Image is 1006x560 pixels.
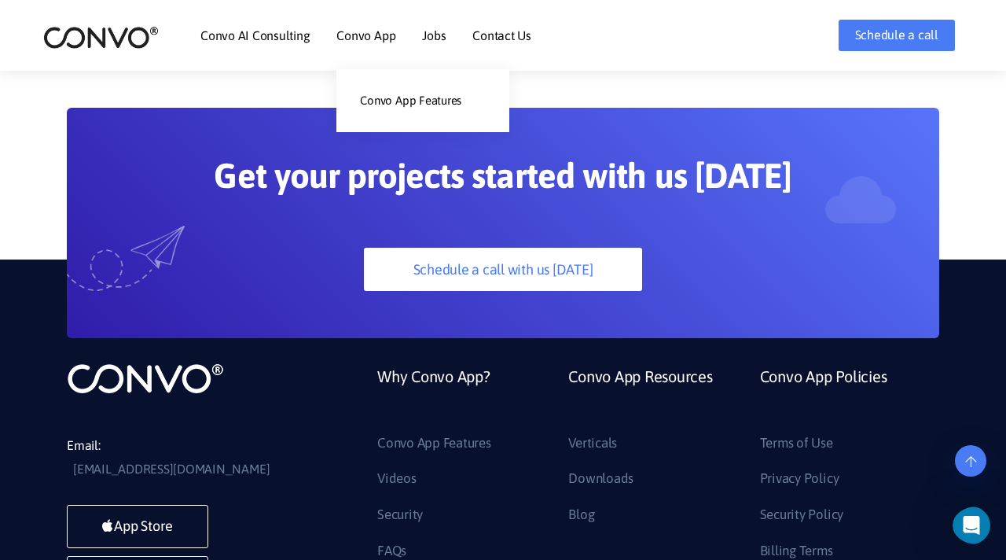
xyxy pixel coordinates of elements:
[67,505,208,548] a: App Store
[760,362,887,430] a: Convo App Policies
[568,362,712,430] a: Convo App Resources
[67,362,224,395] img: logo_not_found
[839,20,955,51] a: Schedule a call
[472,29,531,42] a: Contact Us
[377,431,491,456] a: Convo App Features
[364,248,641,291] a: Schedule a call with us [DATE]
[377,503,423,528] a: Security
[760,431,833,456] a: Terms of Use
[200,29,310,42] a: Convo AI Consulting
[377,362,490,430] a: Why Convo App?
[141,155,865,208] h2: Get your projects started with us [DATE]
[760,466,839,492] a: Privacy Policy
[568,503,594,528] a: Blog
[67,434,303,481] li: Email:
[377,466,417,492] a: Videos
[73,458,270,481] a: [EMAIL_ADDRESS][DOMAIN_NAME]
[760,503,843,528] a: Security Policy
[568,431,617,456] a: Verticals
[422,29,446,42] a: Jobs
[336,85,509,116] a: Convo App Features
[336,29,395,42] a: Convo App
[568,466,633,492] a: Downloads
[43,25,159,50] img: logo_2.png
[953,507,1001,544] iframe: Intercom live chat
